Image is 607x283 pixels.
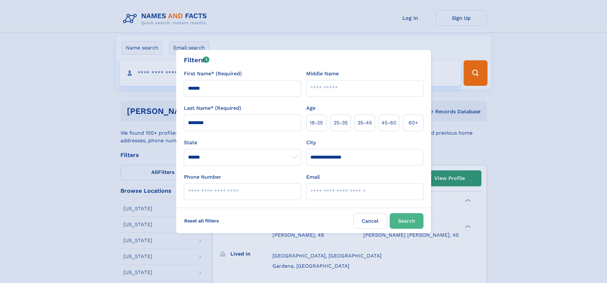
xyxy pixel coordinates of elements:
label: Cancel [353,213,387,229]
span: 18‑25 [310,119,323,127]
label: Email [306,173,320,181]
label: Last Name* (Required) [184,104,241,112]
label: City [306,139,316,146]
label: Phone Number [184,173,221,181]
span: 35‑45 [358,119,372,127]
label: Age [306,104,315,112]
span: 45‑60 [381,119,396,127]
div: Filters [184,55,210,65]
label: Reset all filters [180,213,223,228]
span: 25‑35 [334,119,348,127]
button: Search [390,213,423,229]
label: First Name* (Required) [184,70,242,78]
span: 60+ [408,119,418,127]
label: State [184,139,301,146]
label: Middle Name [306,70,339,78]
